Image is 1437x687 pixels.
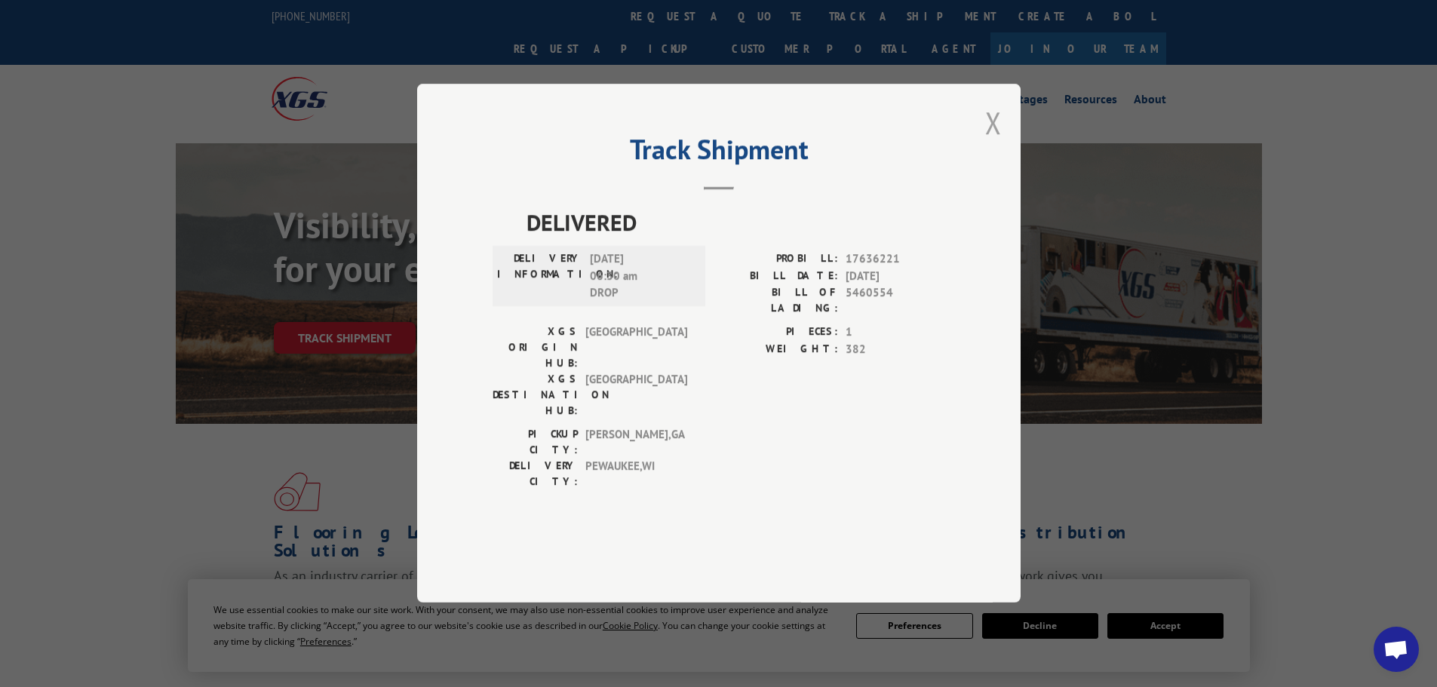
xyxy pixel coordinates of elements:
[493,459,578,490] label: DELIVERY CITY:
[846,268,945,285] span: [DATE]
[1374,627,1419,672] div: Open chat
[846,324,945,342] span: 1
[493,427,578,459] label: PICKUP CITY:
[497,251,582,302] label: DELIVERY INFORMATION:
[719,341,838,358] label: WEIGHT:
[585,324,687,372] span: [GEOGRAPHIC_DATA]
[846,341,945,358] span: 382
[493,324,578,372] label: XGS ORIGIN HUB:
[985,103,1002,143] button: Close modal
[719,285,838,317] label: BILL OF LADING:
[846,251,945,268] span: 17636221
[719,268,838,285] label: BILL DATE:
[585,427,687,459] span: [PERSON_NAME] , GA
[493,139,945,167] h2: Track Shipment
[590,251,692,302] span: [DATE] 06:30 am DROP
[493,372,578,419] label: XGS DESTINATION HUB:
[527,206,945,240] span: DELIVERED
[585,372,687,419] span: [GEOGRAPHIC_DATA]
[585,459,687,490] span: PEWAUKEE , WI
[719,324,838,342] label: PIECES:
[719,251,838,268] label: PROBILL:
[846,285,945,317] span: 5460554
